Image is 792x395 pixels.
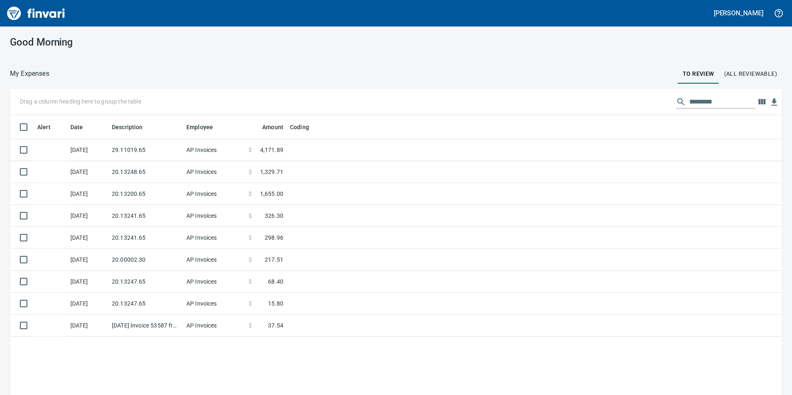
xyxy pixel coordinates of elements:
span: 68.40 [268,277,283,286]
td: 20.13200.65 [109,183,183,205]
td: [DATE] [67,205,109,227]
td: [DATE] [67,139,109,161]
span: $ [249,146,252,154]
span: 298.96 [265,234,283,242]
td: 20.13241.65 [109,205,183,227]
td: [DATE] [67,315,109,337]
span: Amount [262,122,283,132]
span: 217.51 [265,255,283,264]
span: $ [249,212,252,220]
button: Download Table [768,96,780,108]
td: 20.00002.30 [109,249,183,271]
span: Date [70,122,94,132]
h5: [PERSON_NAME] [714,9,763,17]
span: Date [70,122,83,132]
span: $ [249,168,252,176]
span: $ [249,277,252,286]
td: AP Invoices [183,205,245,227]
td: [DATE] [67,183,109,205]
td: 20.13247.65 [109,271,183,293]
button: Choose columns to display [756,96,768,108]
td: AP Invoices [183,293,245,315]
h3: Good Morning [10,36,254,48]
td: AP Invoices [183,249,245,271]
span: Employee [186,122,213,132]
span: Alert [37,122,51,132]
span: $ [249,190,252,198]
td: [DATE] [67,249,109,271]
span: 326.30 [265,212,283,220]
span: $ [249,255,252,264]
td: AP Invoices [183,315,245,337]
nav: breadcrumb [10,69,49,79]
td: AP Invoices [183,139,245,161]
span: $ [249,299,252,308]
td: 20.13248.65 [109,161,183,183]
td: [DATE] Invoice 53587 from Van-port Rigging Inc (1-11072) [109,315,183,337]
td: [DATE] [67,293,109,315]
td: 20.13247.65 [109,293,183,315]
span: Description [112,122,143,132]
img: Finvari [5,3,67,23]
span: 37.54 [268,321,283,330]
td: [DATE] [67,161,109,183]
td: 20.13241.65 [109,227,183,249]
span: Description [112,122,154,132]
span: Coding [290,122,309,132]
span: Alert [37,122,61,132]
span: $ [249,321,252,330]
span: Employee [186,122,224,132]
p: Drag a column heading here to group the table [20,97,141,106]
span: $ [249,234,252,242]
td: AP Invoices [183,183,245,205]
td: AP Invoices [183,161,245,183]
span: 4,171.89 [260,146,283,154]
p: My Expenses [10,69,49,79]
span: (All Reviewable) [724,69,777,79]
button: [PERSON_NAME] [712,7,765,19]
span: 15.80 [268,299,283,308]
td: AP Invoices [183,271,245,293]
span: Coding [290,122,320,132]
td: 29.11019.65 [109,139,183,161]
span: 1,655.00 [260,190,283,198]
span: 1,329.71 [260,168,283,176]
td: [DATE] [67,227,109,249]
span: Amount [251,122,283,132]
td: AP Invoices [183,227,245,249]
span: To Review [683,69,714,79]
td: [DATE] [67,271,109,293]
